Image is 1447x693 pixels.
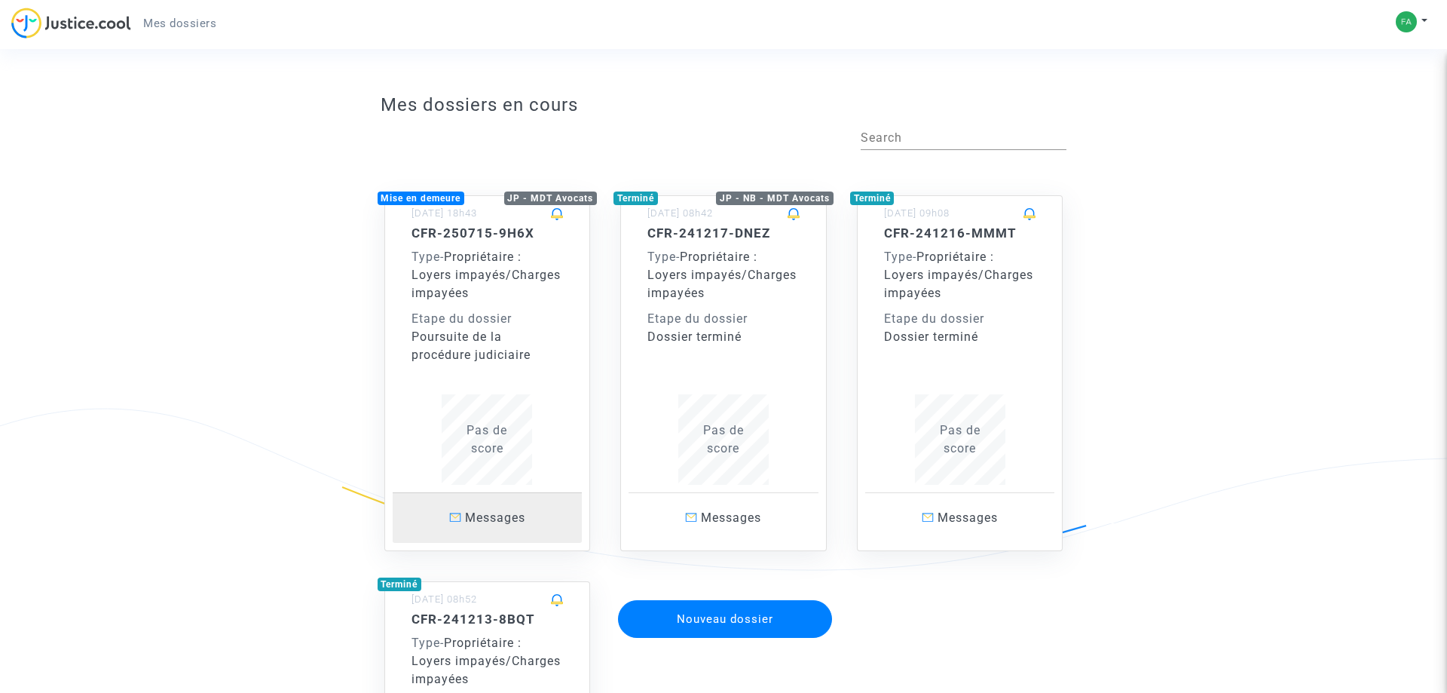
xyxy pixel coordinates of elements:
span: Mes dossiers [143,17,216,30]
span: - [647,250,680,264]
div: Terminé [613,192,658,205]
div: Poursuite de la procédure judiciaire [411,328,564,364]
span: Type [411,250,440,264]
a: Messages [629,492,818,543]
small: [DATE] 08h52 [411,593,477,605]
img: jc-logo.svg [11,8,131,38]
small: [DATE] 09h08 [884,207,950,219]
button: Nouveau dossier [618,600,832,638]
span: Messages [701,511,761,525]
img: 2b9c5c8fcb03b275ff8f4ac0ea7a220b [1396,11,1417,32]
span: Type [647,250,676,264]
h5: CFR-241217-DNEZ [647,225,800,241]
span: Propriétaire : Loyers impayés/Charges impayées [411,636,561,686]
span: - [411,636,444,650]
span: - [411,250,444,264]
div: Etape du dossier [411,310,564,328]
div: JP - MDT Avocats [504,192,598,205]
span: Messages [938,511,998,525]
span: Type [411,636,440,650]
span: Pas de score [940,423,980,455]
h5: CFR-250715-9H6X [411,225,564,241]
span: Propriétaire : Loyers impayés/Charges impayées [411,250,561,300]
div: Dossier terminé [647,328,800,346]
small: [DATE] 08h42 [647,207,713,219]
div: Terminé [378,578,422,591]
a: Terminé[DATE] 09h08CFR-241216-MMMTType-Propriétaire : Loyers impayés/Charges impayéesEtape du dos... [842,165,1078,551]
a: Nouveau dossier [616,590,834,605]
a: Messages [393,492,583,543]
h5: CFR-241213-8BQT [411,612,564,627]
small: [DATE] 18h43 [411,207,477,219]
h5: CFR-241216-MMMT [884,225,1036,241]
span: Propriétaire : Loyers impayés/Charges impayées [884,250,1033,300]
div: Terminé [850,192,895,205]
div: Dossier terminé [884,328,1036,346]
span: - [884,250,916,264]
span: Propriétaire : Loyers impayés/Charges impayées [647,250,797,300]
span: Pas de score [703,423,744,455]
h3: Mes dossiers en cours [381,94,1067,116]
div: Mise en demeure [378,192,465,205]
div: Etape du dossier [884,310,1036,328]
span: Pas de score [467,423,507,455]
span: Messages [465,511,525,525]
a: Mise en demeureJP - MDT Avocats[DATE] 18h43CFR-250715-9H6XType-Propriétaire : Loyers impayés/Char... [369,165,606,551]
a: TerminéJP - NB - MDT Avocats[DATE] 08h42CFR-241217-DNEZType-Propriétaire : Loyers impayés/Charges... [605,165,842,551]
a: Messages [865,492,1055,543]
span: Type [884,250,913,264]
div: JP - NB - MDT Avocats [716,192,834,205]
div: Etape du dossier [647,310,800,328]
a: Mes dossiers [131,12,228,35]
